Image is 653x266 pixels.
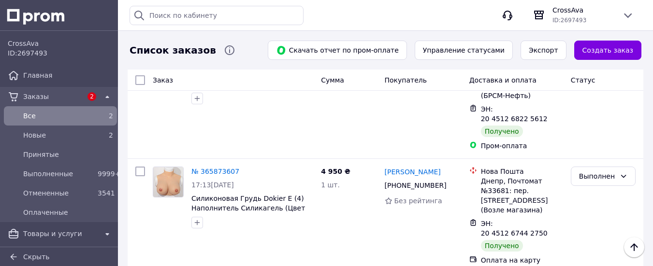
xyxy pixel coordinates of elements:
[481,105,548,123] span: ЭН: 20 4512 6822 5612
[8,39,113,48] span: CrossAva
[321,76,344,84] span: Сумма
[385,167,441,177] a: [PERSON_NAME]
[521,41,566,60] button: Экспорт
[23,253,50,261] span: Скрыть
[23,111,94,121] span: Все
[23,169,94,179] span: Выполненные
[385,76,427,84] span: Покупатель
[321,168,350,175] span: 4 950 ₴
[469,76,537,84] span: Доставка и оплата
[191,195,305,222] a: Силиконовая Грудь Dokier E (4) Наполнитель Силикагель (Цвет №2)
[481,167,563,176] div: Нова Пошта
[191,168,239,175] a: № 365873607
[23,92,82,101] span: Заказы
[579,171,616,182] div: Выполнен
[383,179,449,192] div: [PHONE_NUMBER]
[87,92,96,101] span: 2
[23,70,113,80] span: Главная
[23,150,113,159] span: Принятые
[98,170,120,178] span: 9999+
[552,17,586,24] span: ID: 2697493
[624,237,644,257] button: Наверх
[109,112,113,120] span: 2
[481,126,523,137] div: Получено
[23,188,94,198] span: Отмененные
[571,76,595,84] span: Статус
[574,41,641,60] a: Создать заказ
[481,176,563,215] div: Днепр, Почтомат №33681: пер. [STREET_ADDRESS] (Возле магазина)
[153,167,183,197] img: Фото товару
[415,41,513,60] button: Управление статусами
[191,181,234,189] span: 17:13[DATE]
[109,131,113,139] span: 2
[98,189,115,197] span: 3541
[130,43,216,57] span: Список заказов
[481,220,548,237] span: ЭН: 20 4512 6744 2750
[8,49,47,57] span: ID: 2697493
[23,208,113,217] span: Оплаченные
[481,141,563,151] div: Пром-оплата
[23,229,98,238] span: Товары и услуги
[153,167,184,197] a: Фото товару
[153,76,173,84] span: Заказ
[481,240,523,252] div: Получено
[268,41,407,60] button: Скачать отчет по пром-оплате
[23,130,94,140] span: Новые
[321,181,340,189] span: 1 шт.
[394,197,442,205] span: Без рейтинга
[130,6,304,25] input: Поиск по кабинету
[552,5,614,15] span: CrossAva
